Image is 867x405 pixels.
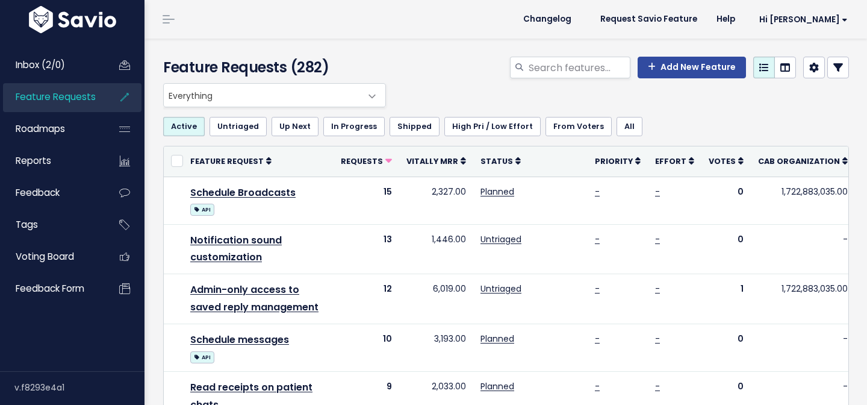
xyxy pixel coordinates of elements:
[595,333,600,345] a: -
[3,51,100,79] a: Inbox (2/0)
[480,186,514,198] a: Planned
[655,333,660,345] a: -
[3,211,100,239] a: Tags
[190,201,214,216] a: API
[701,224,751,274] td: 0
[190,186,296,199] a: Schedule Broadcasts
[701,274,751,324] td: 1
[190,333,289,347] a: Schedule messages
[480,233,521,245] a: Untriaged
[595,156,633,166] span: Priority
[709,155,744,167] a: Votes
[591,10,707,28] a: Request Savio Feature
[527,57,630,78] input: Search features...
[341,156,383,166] span: Requests
[751,177,855,224] td: 1,722,883,035.00
[16,58,65,71] span: Inbox (2/0)
[701,177,751,224] td: 0
[655,155,694,167] a: Effort
[16,90,96,103] span: Feature Requests
[3,179,100,207] a: Feedback
[16,250,74,263] span: Voting Board
[655,233,660,245] a: -
[16,186,60,199] span: Feedback
[163,83,386,107] span: Everything
[3,83,100,111] a: Feature Requests
[16,154,51,167] span: Reports
[3,147,100,175] a: Reports
[595,283,600,295] a: -
[545,117,612,136] a: From Voters
[595,155,641,167] a: Priority
[701,324,751,371] td: 0
[163,117,205,136] a: Active
[16,122,65,135] span: Roadmaps
[3,275,100,303] a: Feedback form
[190,155,272,167] a: Feature Request
[210,117,267,136] a: Untriaged
[655,156,686,166] span: Effort
[163,117,849,136] ul: Filter feature requests
[751,324,855,371] td: -
[595,233,600,245] a: -
[190,349,214,364] a: API
[444,117,541,136] a: High Pri / Low Effort
[190,156,264,166] span: Feature Request
[480,156,513,166] span: Status
[190,351,214,363] span: API
[190,233,282,265] a: Notification sound customization
[709,156,736,166] span: Votes
[390,117,440,136] a: Shipped
[334,324,399,371] td: 10
[272,117,319,136] a: Up Next
[759,15,848,24] span: Hi [PERSON_NAME]
[16,218,38,231] span: Tags
[190,283,319,314] a: Admin-only access to saved reply management
[3,115,100,143] a: Roadmaps
[14,372,144,403] div: v.f8293e4a1
[617,117,642,136] a: All
[595,380,600,392] a: -
[399,274,473,324] td: 6,019.00
[190,204,214,216] span: API
[334,274,399,324] td: 12
[26,6,119,33] img: logo-white.9d6f32f41409.svg
[399,324,473,371] td: 3,193.00
[341,155,392,167] a: Requests
[406,156,458,166] span: Vitally mrr
[655,186,660,198] a: -
[399,224,473,274] td: 1,446.00
[707,10,745,28] a: Help
[595,186,600,198] a: -
[323,117,385,136] a: In Progress
[758,156,840,166] span: Cab organization
[638,57,746,78] a: Add New Feature
[655,283,660,295] a: -
[751,274,855,324] td: 1,722,883,035.00
[751,224,855,274] td: -
[655,380,660,392] a: -
[406,155,466,167] a: Vitally mrr
[163,57,380,78] h4: Feature Requests (282)
[480,283,521,295] a: Untriaged
[480,333,514,345] a: Planned
[523,15,571,24] span: Changelog
[480,380,514,392] a: Planned
[16,282,84,295] span: Feedback form
[164,84,361,107] span: Everything
[758,155,848,167] a: Cab organization
[3,243,100,271] a: Voting Board
[399,177,473,224] td: 2,327.00
[480,155,521,167] a: Status
[334,224,399,274] td: 13
[334,177,399,224] td: 15
[745,10,857,29] a: Hi [PERSON_NAME]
